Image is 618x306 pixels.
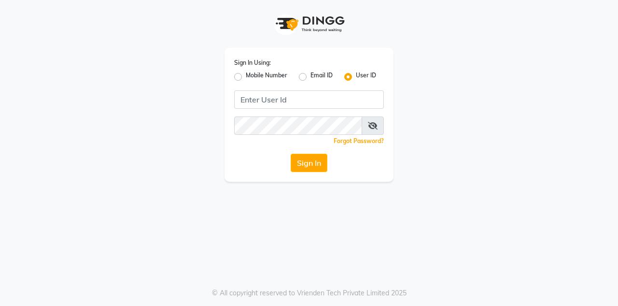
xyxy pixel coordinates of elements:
a: Forgot Password? [334,137,384,145]
label: Mobile Number [246,71,287,83]
img: logo1.svg [270,10,348,38]
input: Username [234,117,362,135]
label: Email ID [310,71,333,83]
label: User ID [356,71,376,83]
input: Username [234,90,384,109]
label: Sign In Using: [234,58,271,67]
button: Sign In [291,154,327,172]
